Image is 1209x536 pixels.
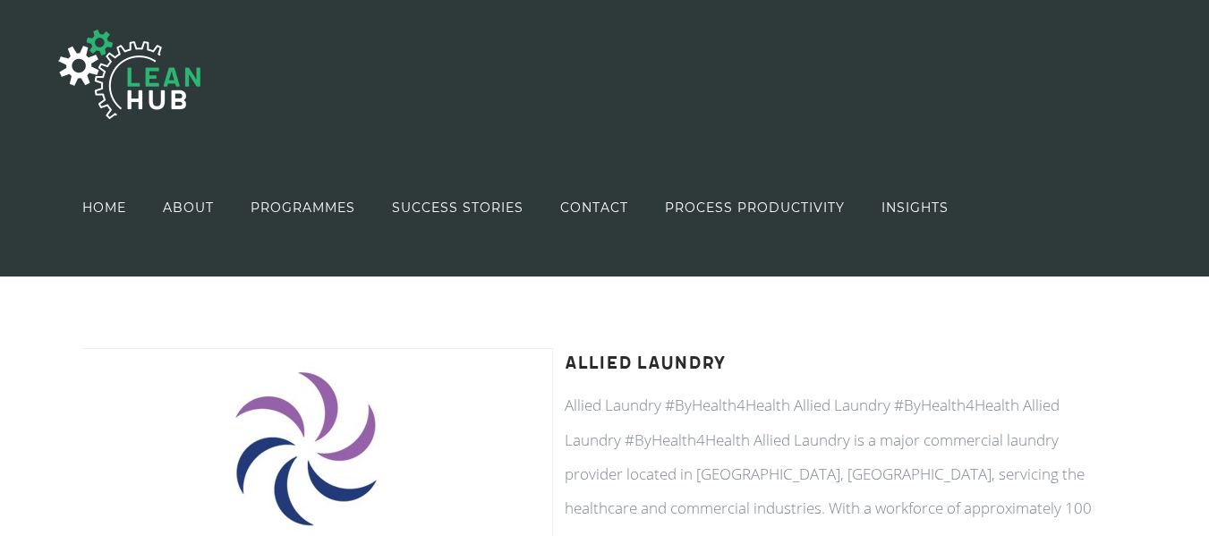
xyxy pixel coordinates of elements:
[251,201,355,214] span: PROGRAMMES
[881,156,949,259] a: INSIGHTS
[560,201,628,214] span: CONTACT
[392,201,524,214] span: SUCCESS STORIES
[163,156,214,259] a: ABOUT
[392,156,524,259] a: SUCCESS STORIES
[82,156,949,259] nav: Main Menu
[665,156,845,259] a: PROCESS PRODUCTIVITY
[251,156,355,259] a: PROGRAMMES
[163,201,214,214] span: ABOUT
[40,11,219,138] img: The Lean Hub | Optimising productivity with Lean Logo
[560,156,628,259] a: CONTACT
[82,156,126,259] a: HOME
[881,201,949,214] span: INSIGHTS
[565,353,725,374] a: Allied Laundry
[665,201,845,214] span: PROCESS PRODUCTIVITY
[82,201,126,214] span: HOME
